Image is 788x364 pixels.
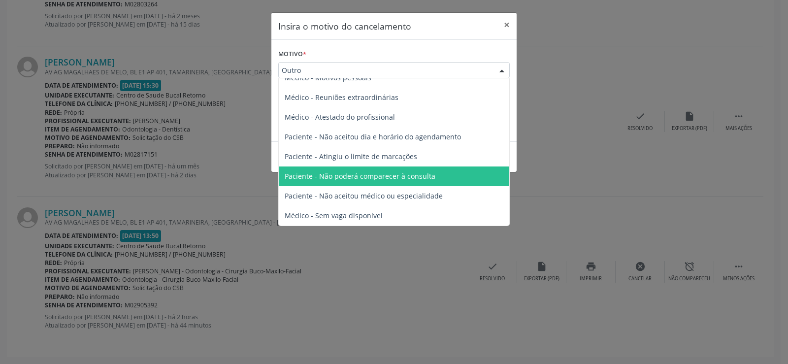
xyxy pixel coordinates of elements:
h5: Insira o motivo do cancelamento [278,20,411,33]
span: Paciente - Não aceitou médico ou especialidade [285,191,443,200]
span: Paciente - Atingiu o limite de marcações [285,152,417,161]
span: Médico - Atestado do profissional [285,112,395,122]
span: Médico - Reuniões extraordinárias [285,93,398,102]
span: Paciente - Não aceitou dia e horário do agendamento [285,132,461,141]
span: Outro [282,66,490,75]
span: Médico - Sem vaga disponível [285,211,383,220]
button: Close [497,13,517,37]
label: Motivo [278,47,306,62]
span: Paciente - Não poderá comparecer à consulta [285,171,435,181]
